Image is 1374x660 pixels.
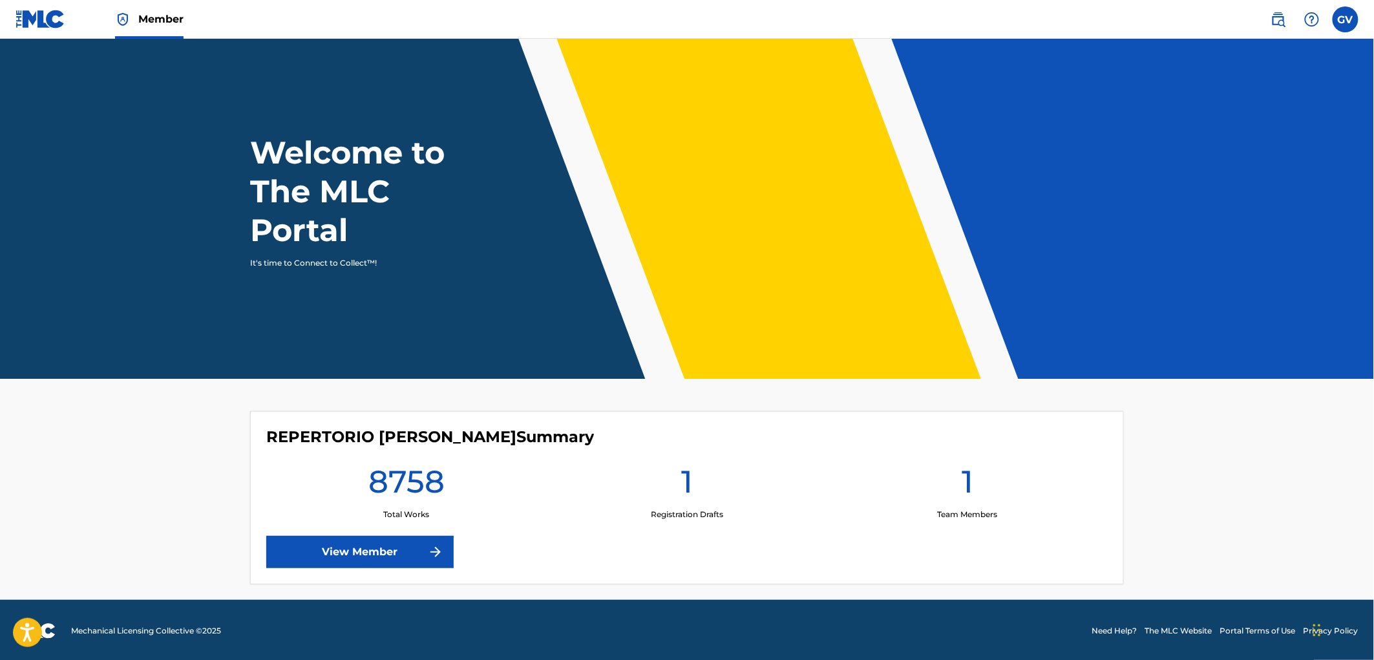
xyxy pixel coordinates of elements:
[250,257,474,269] p: It's time to Connect to Collect™!
[1299,6,1325,32] div: Help
[1304,625,1358,637] a: Privacy Policy
[368,462,445,509] h1: 8758
[937,509,997,520] p: Team Members
[1092,625,1137,637] a: Need Help?
[138,12,184,27] span: Member
[266,536,454,568] a: View Member
[71,625,221,637] span: Mechanical Licensing Collective © 2025
[428,544,443,560] img: f7272a7cc735f4ea7f67.svg
[1313,611,1321,650] div: Arrastrar
[1333,6,1358,32] div: User Menu
[1309,598,1374,660] iframe: Chat Widget
[681,462,693,509] h1: 1
[266,427,594,447] h4: REPERTORIO VEGA
[383,509,429,520] p: Total Works
[16,10,65,28] img: MLC Logo
[1304,12,1320,27] img: help
[1265,6,1291,32] a: Public Search
[250,133,492,250] h1: Welcome to The MLC Portal
[651,509,723,520] p: Registration Drafts
[115,12,131,27] img: Top Rightsholder
[1271,12,1286,27] img: search
[1220,625,1296,637] a: Portal Terms of Use
[962,462,973,509] h1: 1
[1309,598,1374,660] div: Widget de chat
[1145,625,1212,637] a: The MLC Website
